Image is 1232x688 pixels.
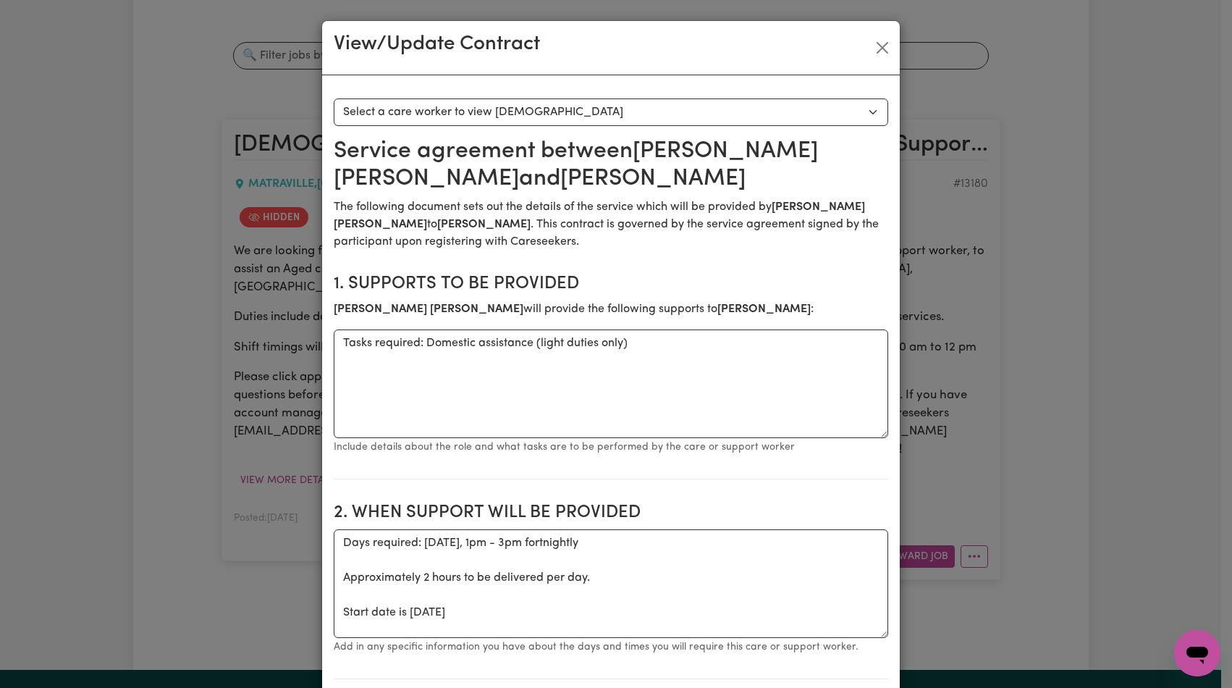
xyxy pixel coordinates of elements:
[334,442,795,453] small: Include details about the role and what tasks are to be performed by the care or support worker
[334,301,888,318] p: will provide the following supports to :
[334,33,540,57] h3: View/Update Contract
[334,330,888,438] textarea: Tasks required: Domestic assistance (light duties only)
[334,529,888,638] textarea: Days required: [DATE], 1pm - 3pm fortnightly Approximately 2 hours to be delivered per day. Start...
[871,36,894,59] button: Close
[334,303,523,315] b: [PERSON_NAME] [PERSON_NAME]
[1174,630,1220,676] iframe: Button to launch messaging window
[334,642,858,653] small: Add in any specific information you have about the days and times you will require this care or s...
[717,303,811,315] b: [PERSON_NAME]
[334,198,888,251] p: The following document sets out the details of the service which will be provided by to . This co...
[334,503,888,524] h2: 2. When support will be provided
[334,138,888,193] h2: Service agreement between [PERSON_NAME] [PERSON_NAME] and [PERSON_NAME]
[437,219,531,230] b: [PERSON_NAME]
[334,274,888,295] h2: 1. Supports to be provided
